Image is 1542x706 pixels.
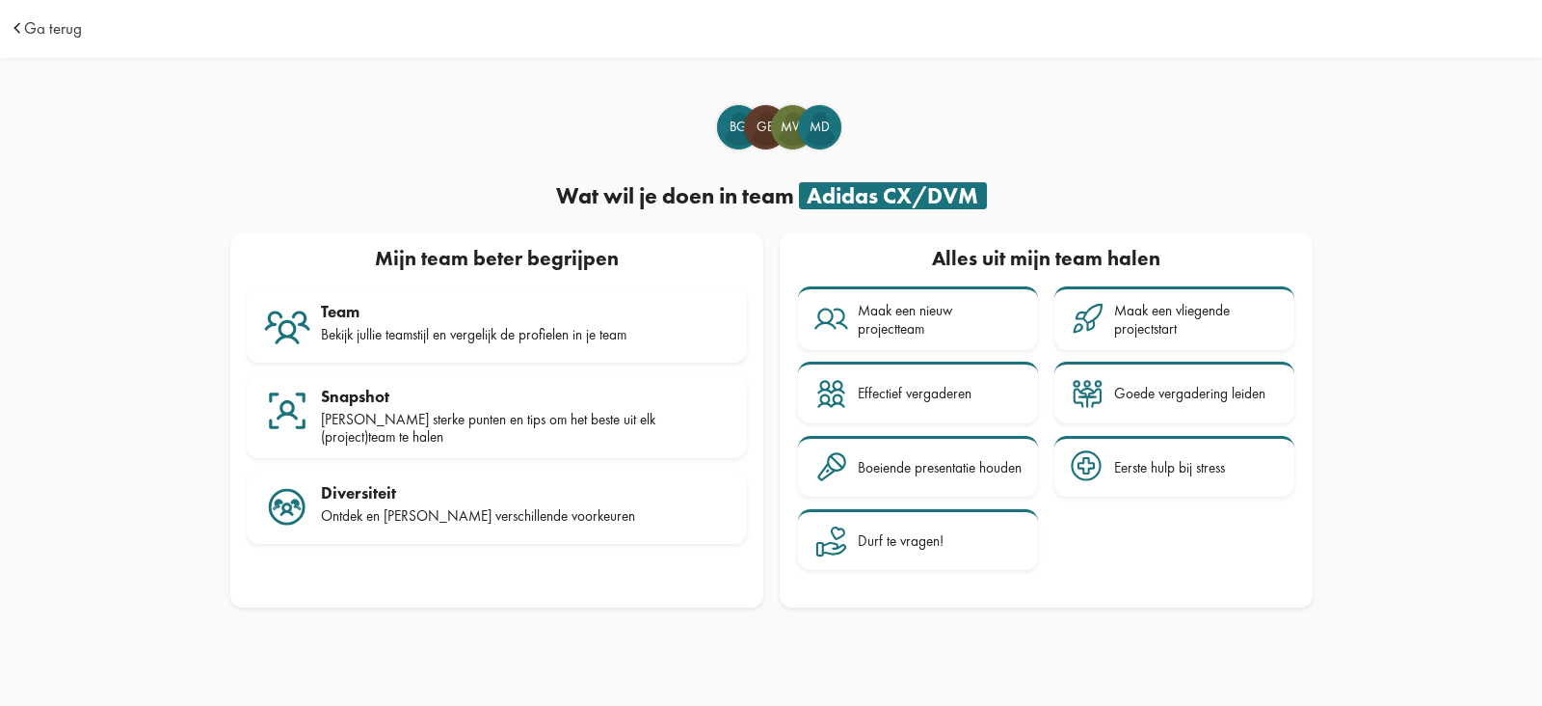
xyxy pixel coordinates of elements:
div: Effectief vergaderen [858,385,971,402]
a: Boeiende presentatie houden [798,436,1038,498]
div: Alles uit mijn team halen [796,242,1296,279]
div: Michael [798,105,841,149]
div: Eerste hulp bij stress [1114,459,1225,476]
a: Eerste hulp bij stress [1054,436,1294,498]
span: MD [799,118,840,137]
div: Gregory [744,105,787,149]
span: GE [745,118,786,137]
div: Adidas CX/DVM [799,182,987,209]
div: Team [321,302,731,321]
div: Bruno [717,105,760,149]
div: Bekijk jullie teamstijl en vergelijk de profielen in je team [321,326,731,343]
span: Wat wil je doen in team [556,181,794,210]
div: Diversiteit [321,483,731,502]
span: BG [718,118,759,137]
a: Team Bekijk jullie teamstijl en vergelijk de profielen in je team [247,286,747,363]
div: Durf te vragen! [858,532,944,550]
div: Boeiende presentatie houden [858,459,1022,476]
div: Maak een nieuw projectteam [858,302,1022,338]
a: Snapshot [PERSON_NAME] sterke punten en tips om het beste uit elk (project)team te halen [247,375,747,459]
a: Maak een vliegende projectstart [1054,286,1294,349]
div: [PERSON_NAME] sterke punten en tips om het beste uit elk (project)team te halen [321,411,731,447]
a: Durf te vragen! [798,509,1038,571]
a: Ga terug [24,20,82,37]
div: Maak een vliegende projectstart [1114,302,1278,338]
div: Mijn team beter begrijpen [238,242,755,279]
a: Goede vergadering leiden [1054,362,1294,423]
div: Goede vergadering leiden [1114,385,1265,402]
div: Snapshot [321,387,731,406]
div: Melanie [771,105,814,149]
span: MW [772,118,813,137]
a: Diversiteit Ontdek en [PERSON_NAME] verschillende voorkeuren [247,471,747,544]
div: Ontdek en [PERSON_NAME] verschillende voorkeuren [321,507,731,525]
a: Effectief vergaderen [798,362,1038,423]
a: Maak een nieuw projectteam [798,286,1038,349]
